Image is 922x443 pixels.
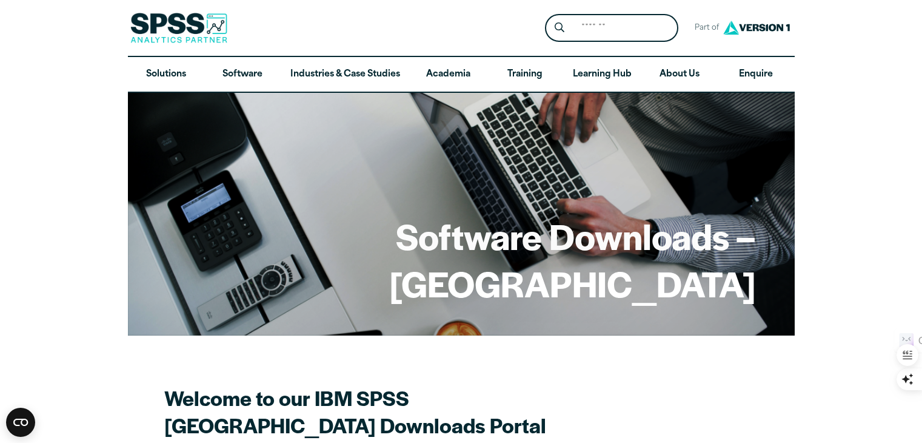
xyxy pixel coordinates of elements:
[545,14,678,42] form: Site Header Search Form
[718,57,794,92] a: Enquire
[563,57,641,92] a: Learning Hub
[555,22,564,33] svg: Search magnifying glass icon
[128,57,795,92] nav: Desktop version of site main menu
[410,57,486,92] a: Academia
[688,19,720,37] span: Part of
[641,57,718,92] a: About Us
[204,57,281,92] a: Software
[130,13,227,43] img: SPSS Analytics Partner
[6,408,35,437] button: Open CMP widget
[548,17,570,39] button: Search magnifying glass icon
[164,384,589,439] h2: Welcome to our IBM SPSS [GEOGRAPHIC_DATA] Downloads Portal
[128,57,204,92] a: Solutions
[486,57,563,92] a: Training
[167,212,756,306] h1: Software Downloads – [GEOGRAPHIC_DATA]
[281,57,410,92] a: Industries & Case Studies
[720,16,793,39] img: Version1 Logo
